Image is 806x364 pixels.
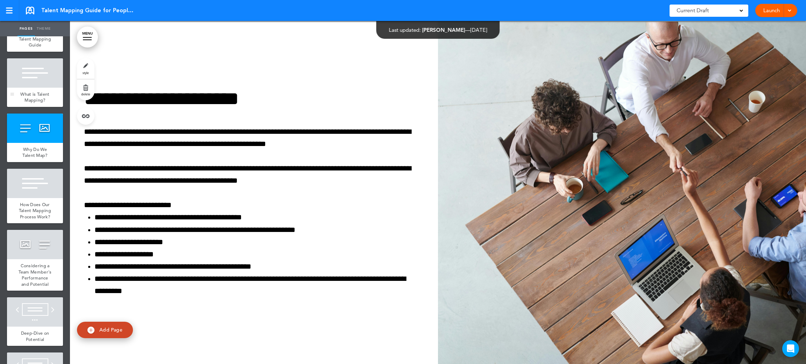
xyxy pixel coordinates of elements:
div: Open Intercom Messenger [782,340,799,357]
a: How Does Our Talent Mapping Process Work? [7,198,63,224]
a: What is Talent Mapping? [7,88,63,107]
span: [DATE] [471,27,487,33]
a: Add Page [77,322,133,338]
span: Introduction to Talent Mapping Guide [19,30,51,48]
span: Add Page [99,327,122,333]
span: What is Talent Mapping? [20,91,49,103]
a: Considering a Team Member's Performance and Potential [7,259,63,291]
span: style [83,71,89,75]
a: Theme [35,21,52,36]
a: MENU [77,27,98,48]
a: style [77,58,94,79]
a: Why Do We Talent Map? [7,143,63,162]
span: Talent Mapping Guide for People Leaders [41,7,136,14]
span: Current Draft [677,6,709,15]
a: Launch [761,4,783,17]
a: Pages [17,21,35,36]
span: Deep-Dive on Potential [21,330,49,342]
a: Deep-Dive on Potential [7,327,63,346]
img: add.svg [87,327,94,334]
span: How Does Our Talent Mapping Process Work? [19,202,51,220]
a: delete [77,79,94,100]
span: Considering a Team Member's Performance and Potential [19,263,52,287]
span: Why Do We Talent Map? [22,146,47,159]
span: [PERSON_NAME] [422,27,465,33]
span: Last updated: [389,27,421,33]
div: — [389,27,487,32]
a: Introduction to Talent Mapping Guide [7,26,63,52]
span: delete [81,92,90,96]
